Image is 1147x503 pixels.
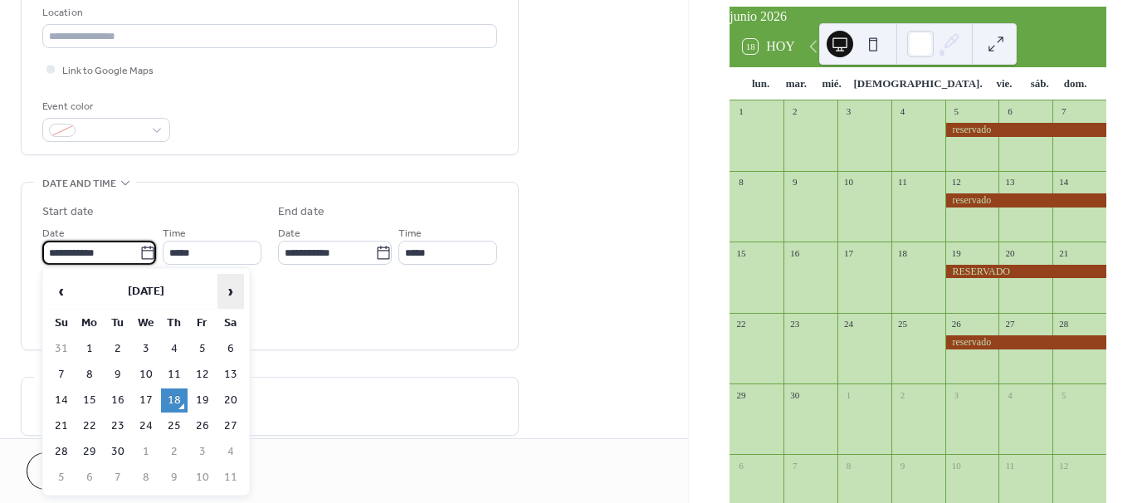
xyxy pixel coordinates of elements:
div: 29 [735,388,747,401]
div: 11 [1003,459,1016,471]
div: junio 2026 [730,7,1106,27]
div: 6 [1003,105,1016,118]
div: 30 [788,388,801,401]
div: 1 [842,388,855,401]
td: 6 [76,466,103,490]
span: Link to Google Maps [62,62,154,80]
div: reservado [945,193,1106,208]
div: 1 [735,105,747,118]
td: 3 [189,440,216,464]
div: 21 [1057,247,1070,259]
div: 17 [842,247,855,259]
td: 5 [48,466,75,490]
div: 20 [1003,247,1016,259]
div: Location [42,4,494,22]
div: 13 [1003,176,1016,188]
div: reservado [945,335,1106,349]
th: Th [161,311,188,335]
td: 14 [48,388,75,413]
div: 5 [1057,388,1070,401]
div: 27 [1003,318,1016,330]
td: 4 [161,337,188,361]
span: › [218,275,243,308]
th: Mo [76,311,103,335]
div: 4 [1003,388,1016,401]
td: 8 [76,363,103,387]
td: 13 [217,363,244,387]
div: 14 [1057,176,1070,188]
div: reservado [945,123,1106,137]
div: [DEMOGRAPHIC_DATA]. [850,67,987,100]
td: 28 [48,440,75,464]
div: 16 [788,247,801,259]
th: Fr [189,311,216,335]
th: Tu [105,311,131,335]
td: 5 [189,337,216,361]
td: 17 [133,388,159,413]
div: 23 [788,318,801,330]
td: 2 [105,337,131,361]
td: 25 [161,414,188,438]
div: 8 [842,459,855,471]
td: 7 [48,363,75,387]
td: 1 [133,440,159,464]
td: 21 [48,414,75,438]
div: 15 [735,247,747,259]
div: 10 [842,176,855,188]
div: End date [278,203,325,221]
div: 18 [896,247,909,259]
td: 30 [105,440,131,464]
td: 16 [105,388,131,413]
div: 19 [950,247,963,259]
div: dom. [1057,67,1093,100]
td: 19 [189,388,216,413]
th: [DATE] [76,274,216,310]
div: 2 [788,105,801,118]
div: 7 [1057,105,1070,118]
th: We [133,311,159,335]
td: 10 [189,466,216,490]
td: 27 [217,414,244,438]
td: 11 [217,466,244,490]
td: 23 [105,414,131,438]
td: 11 [161,363,188,387]
div: 3 [950,388,963,401]
div: Start date [42,203,94,221]
td: 4 [217,440,244,464]
span: Time [398,225,422,242]
span: Date [42,225,65,242]
div: 2 [896,388,909,401]
td: 22 [76,414,103,438]
td: 31 [48,337,75,361]
span: Time [163,225,186,242]
span: Date and time [42,175,116,193]
td: 10 [133,363,159,387]
div: sáb. [1022,67,1057,100]
div: 10 [950,459,963,471]
div: 3 [842,105,855,118]
div: lun. [743,67,778,100]
td: 12 [189,363,216,387]
div: 7 [788,459,801,471]
div: Event color [42,98,167,115]
div: 24 [842,318,855,330]
div: 8 [735,176,747,188]
td: 20 [217,388,244,413]
th: Sa [217,311,244,335]
td: 15 [76,388,103,413]
button: Cancel [27,452,129,490]
td: 8 [133,466,159,490]
td: 26 [189,414,216,438]
div: 12 [1057,459,1070,471]
td: 18 [161,388,188,413]
div: RESERVADO [945,265,1106,279]
div: 6 [735,459,747,471]
td: 9 [105,363,131,387]
div: 25 [896,318,909,330]
td: 24 [133,414,159,438]
div: 9 [788,176,801,188]
div: 22 [735,318,747,330]
td: 1 [76,337,103,361]
span: ‹ [49,275,74,308]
